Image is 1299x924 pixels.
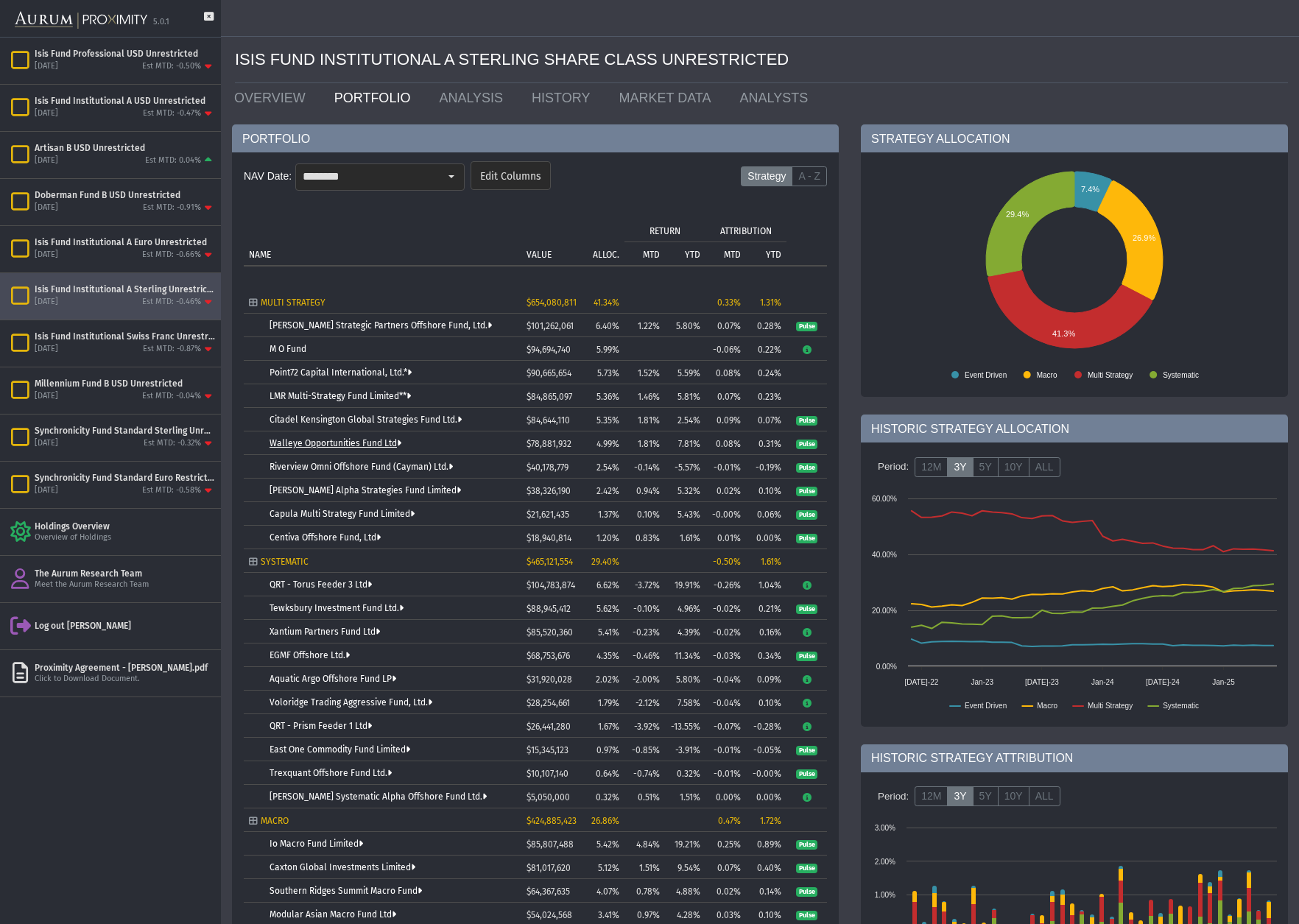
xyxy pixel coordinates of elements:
span: $88,945,412 [527,604,571,614]
td: -0.01% [705,738,746,761]
span: $94,694,740 [527,345,571,355]
div: HISTORIC STRATEGY ATTRIBUTION [861,744,1288,772]
text: Event Driven [965,702,1007,710]
td: -0.00% [746,761,786,785]
label: 3Y [947,786,973,807]
span: 4.99% [596,439,619,449]
dx-button: Edit Columns [471,161,551,190]
td: 0.07% [746,408,786,431]
td: -0.04% [705,667,746,691]
td: 0.06% [746,502,786,526]
td: 9.54% [665,856,705,879]
span: Pulse [796,746,817,756]
label: ALL [1029,786,1060,807]
td: 11.34% [665,643,705,667]
p: YTD [766,250,781,260]
span: $28,254,661 [527,698,570,708]
span: Pulse [796,911,817,921]
td: 0.00% [746,785,786,808]
td: 2.54% [665,408,705,431]
td: 0.51% [624,785,665,808]
td: 0.02% [705,479,746,502]
td: -0.02% [705,620,746,643]
text: Macro [1037,702,1057,710]
a: Xantium Partners Fund Ltd [270,627,380,637]
a: [PERSON_NAME] Strategic Partners Offshore Fund, Ltd. [270,320,492,331]
td: 1.81% [624,408,665,431]
div: [DATE] [35,438,58,449]
td: 0.07% [705,856,746,879]
td: 0.09% [746,667,786,691]
span: $101,262,061 [527,321,574,331]
span: 6.62% [596,580,619,590]
span: 5.36% [596,392,619,402]
a: Aquatic Argo Offshore Fund LP [270,674,396,684]
td: 0.34% [746,643,786,667]
td: 5.80% [665,314,705,337]
a: M O Fund [270,344,306,354]
a: Pulse [796,650,817,660]
span: Pulse [796,416,817,426]
label: A - Z [792,166,827,187]
a: Pulse [796,438,817,448]
span: $38,326,190 [527,486,571,496]
div: [DATE] [35,391,58,402]
span: $21,621,435 [527,509,569,520]
div: Overview of Holdings [35,532,215,543]
a: Pulse [796,839,817,849]
span: 4.35% [596,651,619,661]
span: Pulse [796,769,817,780]
span: $84,865,097 [527,392,572,402]
span: MULTI STRATEGY [261,297,325,308]
td: -2.00% [624,667,665,691]
td: 7.81% [665,431,705,455]
a: Io Macro Fund Limited [270,839,363,849]
div: Isis Fund Institutional A Euro Unrestricted [35,236,215,248]
div: Est MTD: -0.50% [142,61,201,72]
a: [PERSON_NAME] Systematic Alpha Offshore Fund Ltd. [270,791,487,802]
td: Column YTD [746,241,786,265]
a: LMR Multi-Strategy Fund Limited** [270,391,411,401]
text: Event Driven [965,371,1007,379]
td: 0.00% [746,526,786,549]
span: Pulse [796,887,817,897]
td: -5.57% [665,455,705,479]
td: 0.10% [624,502,665,526]
span: $68,753,676 [527,651,570,661]
div: Log out [PERSON_NAME] [35,620,215,632]
div: [DATE] [35,250,58,261]
td: 1.04% [746,573,786,596]
td: -2.12% [624,691,665,714]
span: Pulse [796,322,817,332]
label: 3Y [947,457,973,478]
label: Strategy [741,166,792,187]
span: 2.42% [596,486,619,496]
td: 0.10% [746,691,786,714]
div: Est MTD: -0.46% [142,297,201,308]
td: -0.14% [624,455,665,479]
span: 1.67% [598,722,619,732]
div: [DATE] [35,297,58,308]
div: 1.31% [751,297,781,308]
text: Jan-24 [1091,678,1114,686]
span: $90,665,654 [527,368,571,378]
p: YTD [685,250,700,260]
div: Isis Fund Institutional A USD Unrestricted [35,95,215,107]
td: -0.23% [624,620,665,643]
td: 5.32% [665,479,705,502]
a: Pulse [796,532,817,543]
td: Column MTD [705,241,746,265]
div: Est MTD: -0.58% [142,485,201,496]
div: The Aurum Research Team [35,568,215,579]
label: 12M [915,786,948,807]
td: -0.03% [705,643,746,667]
a: Pulse [796,603,817,613]
span: $40,178,779 [527,462,568,473]
a: Walleye Opportunities Fund Ltd [270,438,401,448]
td: 0.01% [705,526,746,549]
td: 0.09% [705,408,746,431]
text: Macro [1037,371,1057,379]
text: Systematic [1163,702,1199,710]
td: 1.51% [624,856,665,879]
p: VALUE [527,250,552,260]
